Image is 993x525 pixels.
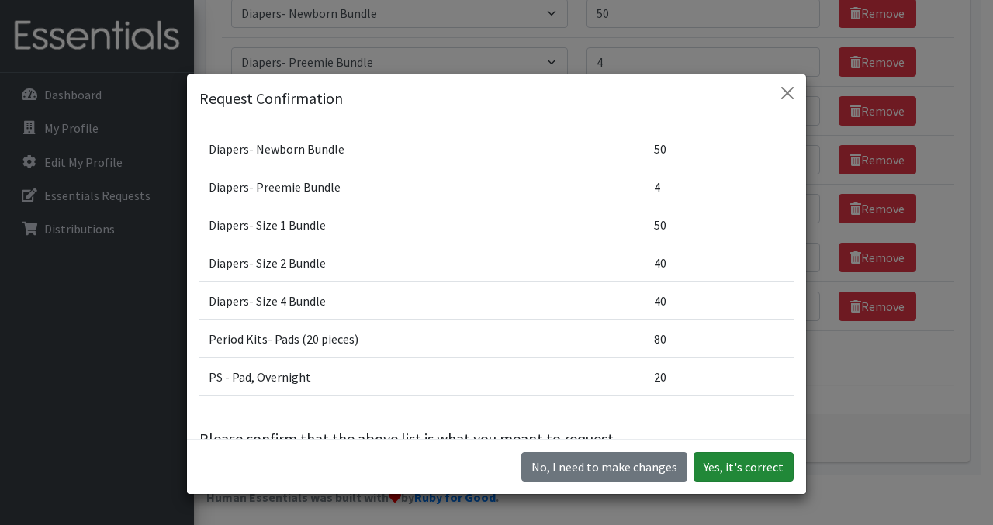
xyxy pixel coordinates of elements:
[775,81,800,105] button: Close
[199,87,343,110] h5: Request Confirmation
[199,320,645,358] td: Period Kits- Pads (20 pieces)
[199,244,645,282] td: Diapers- Size 2 Bundle
[199,206,645,244] td: Diapers- Size 1 Bundle
[645,168,794,206] td: 4
[645,130,794,168] td: 50
[199,130,645,168] td: Diapers- Newborn Bundle
[645,358,794,396] td: 20
[645,282,794,320] td: 40
[694,452,794,482] button: Yes, it's correct
[521,452,687,482] button: No I need to make changes
[199,427,794,451] p: Please confirm that the above list is what you meant to request.
[645,320,794,358] td: 80
[645,206,794,244] td: 50
[199,168,645,206] td: Diapers- Preemie Bundle
[199,282,645,320] td: Diapers- Size 4 Bundle
[199,358,645,396] td: PS - Pad, Overnight
[645,244,794,282] td: 40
